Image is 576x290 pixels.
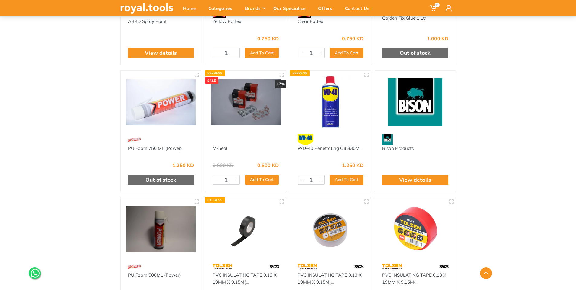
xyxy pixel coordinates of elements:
[128,175,194,185] div: Out of stock
[382,261,402,272] img: 64.webp
[298,272,362,285] a: PVC INSULATING TAPE 0.13 X 19MM X 9.15M(...
[382,134,393,145] img: 27.webp
[399,176,431,184] a: View details
[213,18,241,24] a: Yellow Pattex
[120,3,173,14] img: royal.tools Logo
[213,272,277,285] a: PVC INSULATING TAPE 0.13 X 19MM X 9.15M(...
[269,2,314,15] div: Our Specialize
[380,76,450,128] img: Royal Tools - Bison Products
[241,2,269,15] div: Brands
[128,18,167,24] a: ABRO Spray Paint
[126,203,196,255] img: Royal Tools - PU Foam 500ML (Power)
[205,77,218,84] div: SALE
[314,2,341,15] div: Offers
[298,18,323,24] a: Clear Pattex
[172,163,194,168] div: 1.250 KD
[145,49,177,57] a: View details
[213,134,225,145] img: 1.webp
[211,203,281,255] img: Royal Tools - PVC INSULATING TAPE 0.13 X 19MM X 9.15M(BLACK)
[298,145,362,151] a: WD-40 Penetrating Oil 330ML
[211,76,281,128] img: Royal Tools - M-Seal
[213,145,227,151] a: M-Seal
[298,134,313,145] img: 25.webp
[128,134,141,145] img: 16.webp
[205,197,225,203] div: Express
[382,48,448,58] div: Out of stock
[213,261,232,272] img: 64.webp
[270,264,279,269] span: 38023
[342,163,363,168] div: 1.250 KD
[354,264,363,269] span: 38024
[298,261,317,272] img: 64.webp
[245,48,279,58] button: Add To Cart
[382,15,426,21] a: Golden Fix Glue 1 Ltr
[330,48,363,58] button: Add To Cart
[341,2,378,15] div: Contact Us
[275,80,286,88] div: 17%
[128,261,141,272] img: 16.webp
[296,76,366,128] img: Royal Tools - WD-40 Penetrating Oil 330ML
[179,2,204,15] div: Home
[380,203,450,255] img: Royal Tools - PVC INSULATING TAPE 0.13 X 19MM X 9.15M(RED)
[128,145,182,151] a: PU Foam 750 ML (Power)
[330,175,363,185] button: Add To Cart
[290,70,310,76] div: Express
[126,76,196,128] img: Royal Tools - PU Foam 750 ML (Power)
[382,272,446,285] a: PVC INSULATING TAPE 0.13 X 19MM X 9.15M(...
[204,2,241,15] div: Categories
[205,70,225,76] div: Express
[296,203,366,255] img: Royal Tools - PVC INSULATING TAPE 0.13 X 19MM X 9.15M(WHITE)
[342,36,363,41] div: 0.750 KD
[257,163,279,168] div: 0.500 KD
[435,3,440,7] span: 0
[213,163,234,168] div: 0.600 KD
[439,264,448,269] span: 38025
[427,36,448,41] div: 1.000 KD
[257,36,279,41] div: 0.750 KD
[245,175,279,185] button: Add To Cart
[382,145,414,151] a: Bison Products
